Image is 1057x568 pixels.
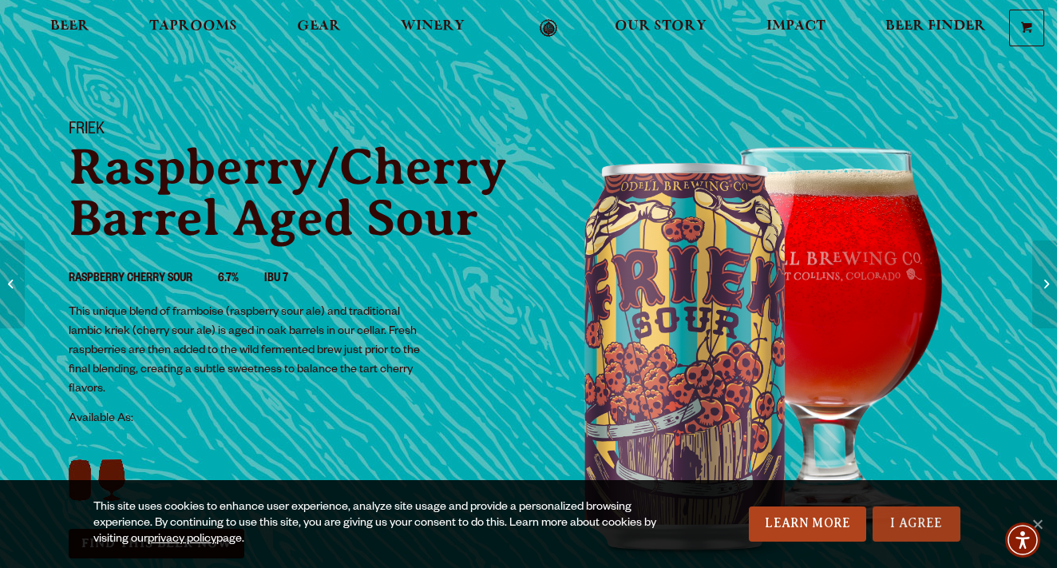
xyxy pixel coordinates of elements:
[148,534,216,546] a: privacy policy
[287,19,351,38] a: Gear
[518,19,578,38] a: Odell Home
[69,121,509,141] h1: Friek
[615,20,707,33] span: Our Story
[885,20,986,33] span: Beer Finder
[69,307,420,396] span: This unique blend of framboise (raspberry sour ale) and traditional lambic kriek (cherry sour ale...
[390,19,475,38] a: Winery
[756,19,836,38] a: Impact
[40,19,100,38] a: Beer
[93,500,679,548] div: This site uses cookies to enhance user experience, analyze site usage and provide a personalized ...
[604,19,717,38] a: Our Story
[69,410,509,429] p: Available As:
[218,269,264,290] li: 6.7%
[1005,522,1040,558] div: Accessibility Menu
[69,141,509,244] p: Raspberry/Cherry Barrel Aged Sour
[749,506,866,542] a: Learn More
[69,269,218,290] li: Raspberry Cherry Sour
[264,269,314,290] li: IBU 7
[139,19,247,38] a: Taprooms
[297,20,341,33] span: Gear
[401,20,465,33] span: Winery
[149,20,237,33] span: Taprooms
[873,506,960,542] a: I Agree
[766,20,825,33] span: Impact
[50,20,89,33] span: Beer
[875,19,996,38] a: Beer Finder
